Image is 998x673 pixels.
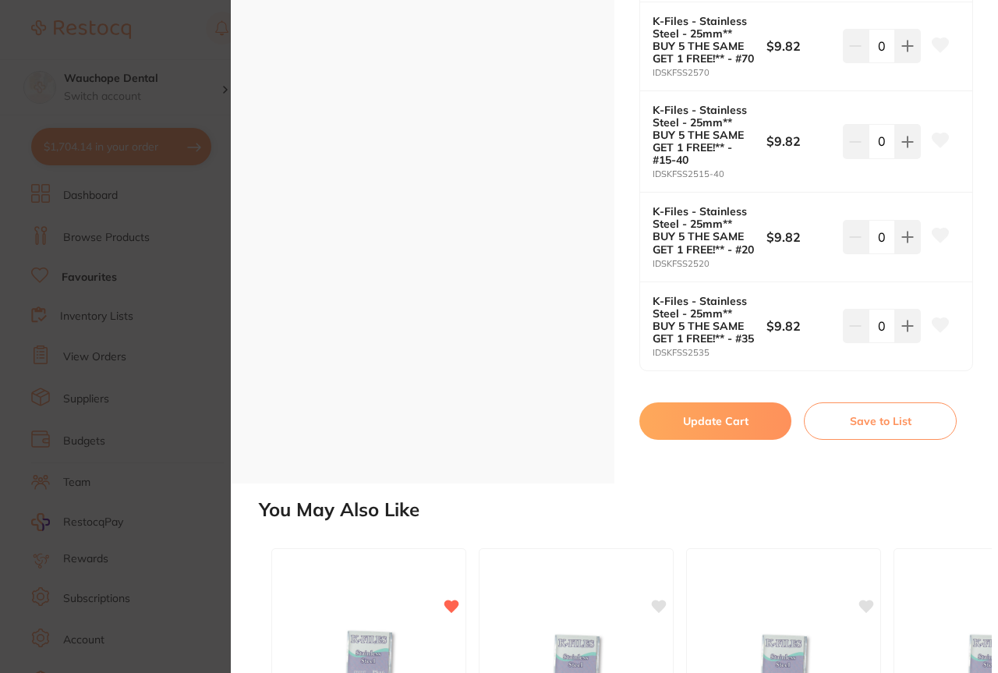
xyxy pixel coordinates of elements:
b: K-Files - Stainless Steel - 25mm** BUY 5 THE SAME GET 1 FREE!** - #70 [653,15,756,65]
b: K-Files - Stainless Steel - 25mm** BUY 5 THE SAME GET 1 FREE!** - #20 [653,205,756,255]
button: Update Cart [639,402,791,440]
b: K-Files - Stainless Steel - 25mm** BUY 5 THE SAME GET 1 FREE!** - #15-40 [653,104,756,166]
small: IDSKFSS2570 [653,68,766,78]
b: $9.82 [766,317,835,335]
small: IDSKFSS2520 [653,259,766,269]
b: K-Files - Stainless Steel - 25mm** BUY 5 THE SAME GET 1 FREE!** - #35 [653,295,756,345]
button: Save to List [804,402,957,440]
h2: You May Also Like [259,499,992,521]
small: IDSKFSS2515-40 [653,169,766,179]
b: $9.82 [766,133,835,150]
b: $9.82 [766,37,835,55]
small: IDSKFSS2535 [653,348,766,358]
b: $9.82 [766,228,835,246]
